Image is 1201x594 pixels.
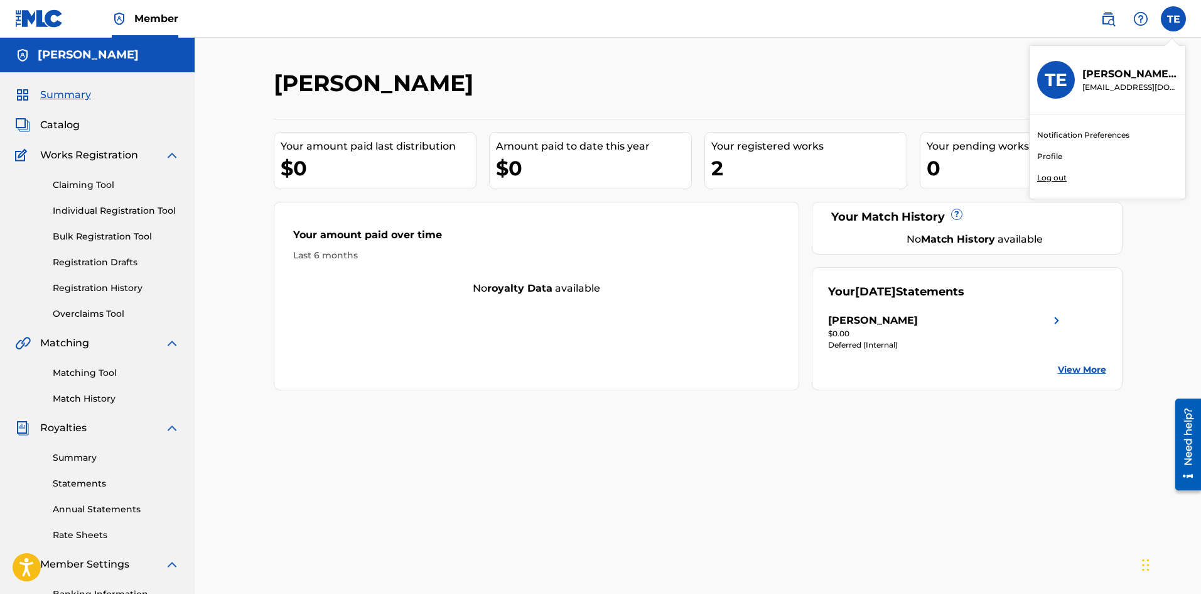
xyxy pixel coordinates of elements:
[15,48,30,63] img: Accounts
[53,282,180,295] a: Registration History
[828,209,1106,226] div: Your Match History
[828,328,1064,339] div: $0.00
[15,118,30,133] img: Catalog
[1166,394,1201,495] iframe: Resource Center
[112,11,127,26] img: Top Rightsholder
[38,48,139,62] h5: Tammy Edwards-Pugh
[53,503,180,516] a: Annual Statements
[487,282,552,294] strong: royalty data
[828,339,1064,351] div: Deferred (Internal)
[164,421,180,436] img: expand
[1037,151,1062,162] a: Profile
[15,9,63,28] img: MLC Logo
[274,281,799,296] div: No available
[496,154,691,182] div: $0
[164,336,180,351] img: expand
[1037,172,1067,184] p: Log out
[53,204,180,217] a: Individual Registration Tool
[927,139,1122,154] div: Your pending works
[1128,6,1153,31] div: Help
[711,139,907,154] div: Your registered works
[1167,12,1180,27] span: TE
[844,232,1106,247] div: No available
[281,139,476,154] div: Your amount paid last distribution
[53,230,180,243] a: Bulk Registration Tool
[1142,546,1150,584] div: Drag
[828,313,918,328] div: [PERSON_NAME]
[828,313,1064,351] a: [PERSON_NAME]right chevron icon$0.00Deferred (Internal)
[164,148,180,163] img: expand
[952,209,962,219] span: ?
[53,392,180,405] a: Match History
[828,283,964,300] div: Your Statements
[53,366,180,380] a: Matching Tool
[1049,313,1064,328] img: right chevron icon
[134,11,178,26] span: Member
[293,228,780,249] div: Your amount paid over time
[15,87,30,102] img: Summary
[53,179,180,192] a: Claiming Tool
[274,69,480,97] h2: [PERSON_NAME]
[164,557,180,572] img: expand
[15,87,91,102] a: SummarySummary
[15,557,30,572] img: Member Settings
[496,139,691,154] div: Amount paid to date this year
[293,249,780,262] div: Last 6 months
[1161,6,1186,31] div: User Menu
[1096,6,1121,31] a: Public Search
[1045,69,1067,91] h3: TE
[53,529,180,542] a: Rate Sheets
[15,118,80,133] a: CatalogCatalog
[40,336,89,351] span: Matching
[15,336,31,351] img: Matching
[281,154,476,182] div: $0
[711,154,907,182] div: 2
[53,477,180,490] a: Statements
[921,233,995,245] strong: Match History
[1058,363,1106,377] a: View More
[15,421,30,436] img: Royalties
[1037,129,1129,141] a: Notification Preferences
[53,451,180,465] a: Summary
[1082,82,1178,93] p: tammyedwards18@icloud.com
[855,285,896,299] span: [DATE]
[1138,534,1201,594] iframe: Chat Widget
[53,307,180,321] a: Overclaims Tool
[40,148,138,163] span: Works Registration
[40,557,129,572] span: Member Settings
[927,154,1122,182] div: 0
[1133,11,1148,26] img: help
[1082,67,1178,82] p: Tammy Edwards-Pugh
[40,87,91,102] span: Summary
[1101,11,1116,26] img: search
[53,256,180,269] a: Registration Drafts
[40,421,87,436] span: Royalties
[15,148,31,163] img: Works Registration
[40,118,80,133] span: Catalog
